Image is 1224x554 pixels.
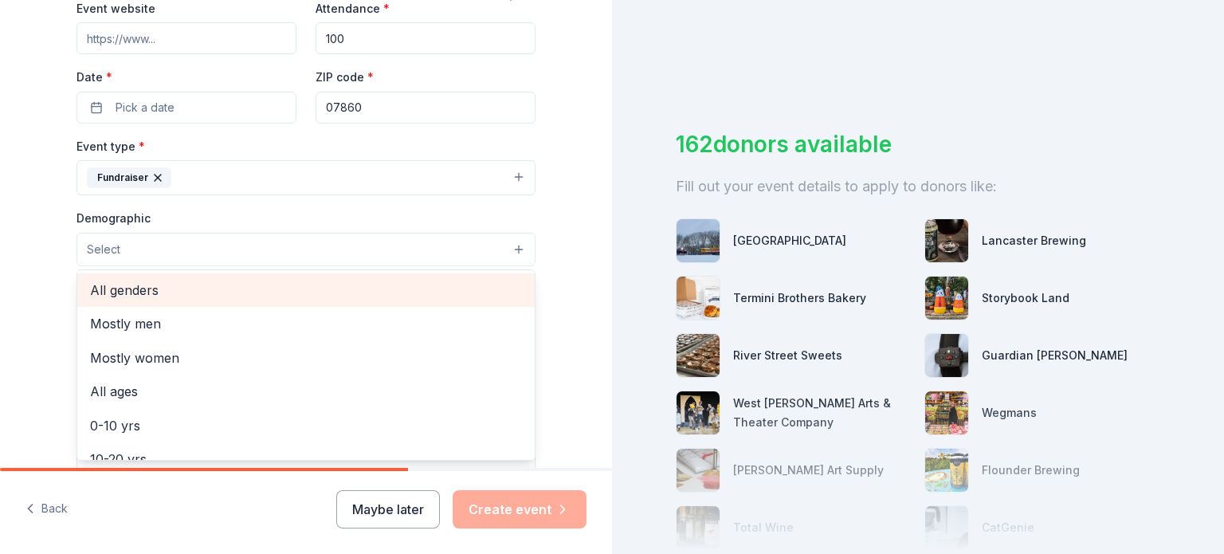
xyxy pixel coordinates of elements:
[90,449,522,470] span: 10-20 yrs
[90,313,522,334] span: Mostly men
[76,269,535,461] div: Select
[87,240,120,259] span: Select
[90,415,522,436] span: 0-10 yrs
[90,348,522,368] span: Mostly women
[76,233,535,266] button: Select
[90,381,522,402] span: All ages
[90,280,522,301] span: All genders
